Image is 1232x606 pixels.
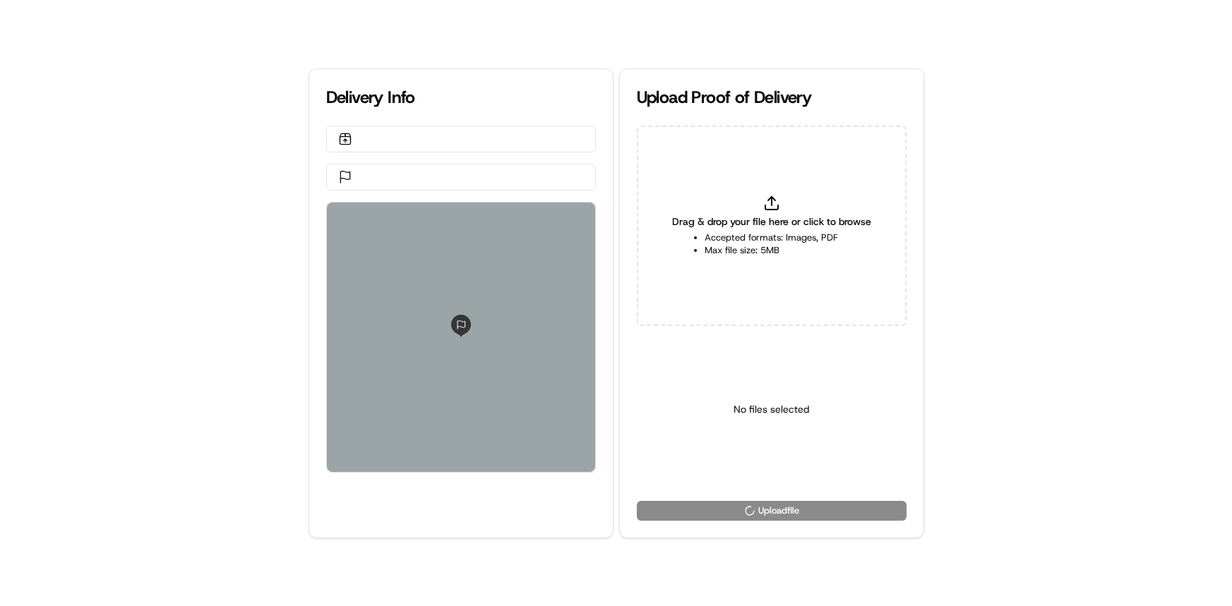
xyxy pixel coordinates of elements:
li: Max file size: 5MB [705,244,838,257]
p: No files selected [734,402,809,416]
div: Delivery Info [326,86,596,109]
div: 0 [327,202,595,472]
div: Upload Proof of Delivery [637,86,907,109]
li: Accepted formats: Images, PDF [705,231,838,244]
span: Drag & drop your file here or click to browse [672,214,871,229]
